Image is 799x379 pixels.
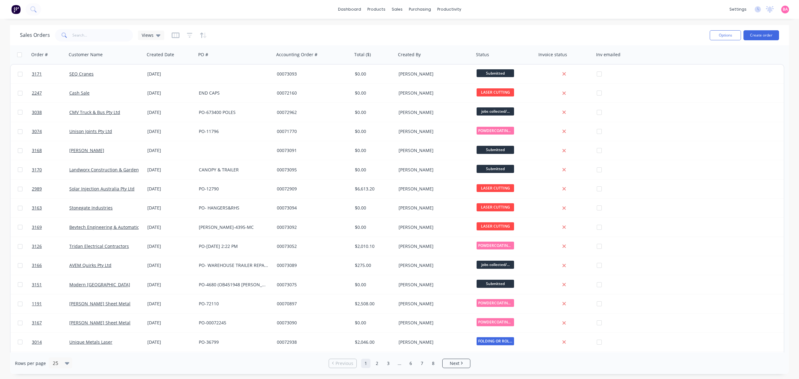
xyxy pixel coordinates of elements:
div: PO-11796 [199,128,268,135]
a: Page 6 [406,359,415,368]
a: Landworx Construction & Garden Maintenance [69,167,168,173]
div: [DATE] [147,109,194,116]
span: 1191 [32,301,42,307]
div: [PERSON_NAME]-4395-MC [199,224,268,230]
a: 1191 [32,294,69,313]
a: CMV Truck & Bus Pty Ltd [69,109,120,115]
ul: Pagination [326,359,473,368]
a: 3168 [32,141,69,160]
div: [DATE] [147,167,194,173]
div: 00073095 [277,167,346,173]
a: 3170 [32,160,69,179]
div: $275.00 [355,262,392,268]
a: Stonegate Industries [69,205,113,211]
a: Page 8 [429,359,438,368]
div: productivity [434,5,464,14]
div: PO-12790 [199,186,268,192]
div: Created Date [147,52,174,58]
div: $0.00 [355,224,392,230]
div: [PERSON_NAME] [399,205,468,211]
div: [PERSON_NAME] [399,339,468,345]
div: $0.00 [355,205,392,211]
div: 00073092 [277,224,346,230]
span: Views [142,32,154,38]
img: Factory [11,5,21,14]
div: $2,010.10 [355,243,392,249]
div: PO-[DATE] 2:22 PM [199,243,268,249]
button: Options [710,30,741,40]
span: jobs collected/... [477,107,514,115]
div: 00073075 [277,282,346,288]
div: 00072938 [277,339,346,345]
a: Cash Sale [69,90,90,96]
div: $2,046.00 [355,339,392,345]
div: [PERSON_NAME] [399,320,468,326]
span: 2247 [32,90,42,96]
span: LASER CUTTING [477,184,514,192]
a: 3126 [32,237,69,256]
span: Submitted [477,165,514,173]
div: [DATE] [147,90,194,96]
input: Search... [72,29,133,42]
div: $6,613.20 [355,186,392,192]
div: Total ($) [354,52,371,58]
div: settings [726,5,750,14]
span: 3014 [32,339,42,345]
div: CANOPY & TRAILER [199,167,268,173]
div: Inv emailed [596,52,620,58]
span: POWDERCOATING/S... [477,299,514,307]
div: 00073089 [277,262,346,268]
div: Customer Name [69,52,103,58]
div: PO- HANGERS&RHS [199,205,268,211]
div: 00073091 [277,147,346,154]
div: [DATE] [147,128,194,135]
div: $2,508.00 [355,301,392,307]
a: 3167 [32,313,69,332]
div: [PERSON_NAME] [399,71,468,77]
div: 00070897 [277,301,346,307]
span: POWDERCOATING/S... [477,242,514,249]
div: 00073093 [277,71,346,77]
span: Rows per page [15,360,46,367]
span: 3038 [32,109,42,116]
span: Submitted [477,146,514,154]
div: [PERSON_NAME] [399,167,468,173]
span: Previous [336,360,353,367]
div: $0.00 [355,90,392,96]
span: BA [783,7,788,12]
a: Unique Metals Laser [69,339,112,345]
div: PO-00072245 [199,320,268,326]
div: END CAPS [199,90,268,96]
div: [PERSON_NAME] [399,147,468,154]
a: SEQ Cranes [69,71,94,77]
span: LASER CUTTING [477,88,514,96]
a: [PERSON_NAME] [69,147,104,153]
div: $0.00 [355,282,392,288]
a: Page 7 [417,359,427,368]
div: sales [389,5,406,14]
a: [PERSON_NAME] Sheet Metal [69,301,130,307]
div: purchasing [406,5,434,14]
a: AVEM Quirks Pty Ltd [69,262,111,268]
span: 3126 [32,243,42,249]
span: 2989 [32,186,42,192]
a: 3166 [32,256,69,275]
span: POWDERCOATING/S... [477,127,514,135]
div: PO-4680 (OB451948 [PERSON_NAME]) [199,282,268,288]
a: 2989 [32,180,69,198]
a: Page 1 is your current page [361,359,370,368]
div: $0.00 [355,167,392,173]
div: [DATE] [147,147,194,154]
div: [DATE] [147,224,194,230]
span: 3168 [32,147,42,154]
div: Created By [398,52,421,58]
a: dashboard [335,5,364,14]
div: 00073090 [277,320,346,326]
div: [DATE] [147,243,194,249]
div: Invoice status [538,52,567,58]
a: 3151 [32,275,69,294]
span: Submitted [477,69,514,77]
div: Status [476,52,489,58]
span: FOLDING OR ROLL... [477,337,514,345]
div: [PERSON_NAME] [399,301,468,307]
